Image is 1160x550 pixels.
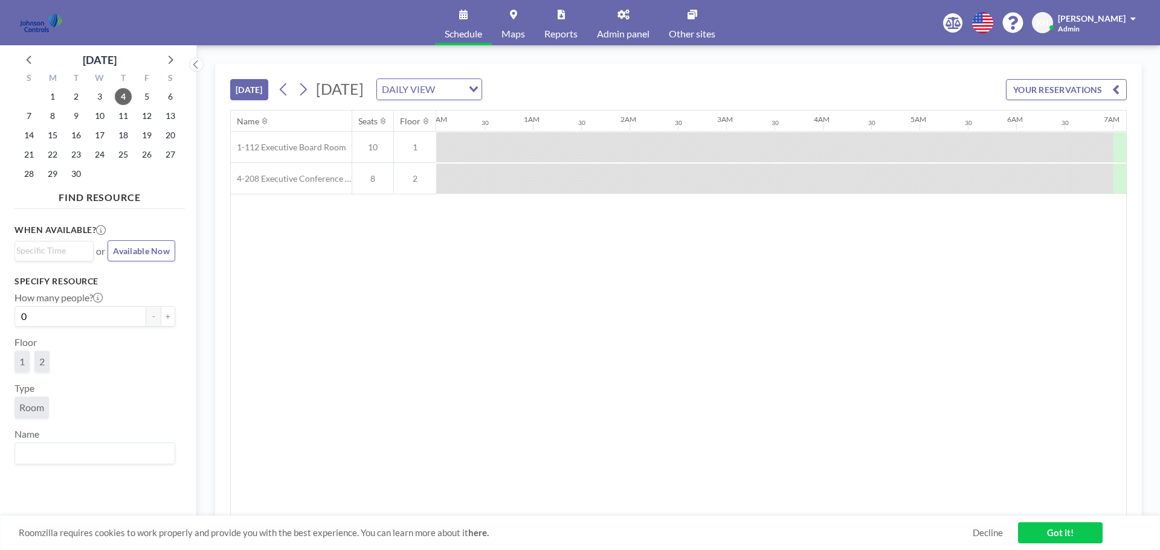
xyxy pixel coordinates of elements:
[237,116,259,127] div: Name
[620,115,636,124] div: 2AM
[158,71,182,87] div: S
[162,127,179,144] span: Saturday, September 20, 2025
[578,119,585,127] div: 30
[138,88,155,105] span: Friday, September 5, 2025
[68,165,85,182] span: Tuesday, September 30, 2025
[83,51,117,68] div: [DATE]
[161,306,175,327] button: +
[14,276,175,287] h3: Specify resource
[68,127,85,144] span: Tuesday, September 16, 2025
[162,146,179,163] span: Saturday, September 27, 2025
[21,165,37,182] span: Sunday, September 28, 2025
[14,336,37,348] label: Floor
[597,29,649,39] span: Admin panel
[19,11,62,35] img: organization-logo
[18,71,41,87] div: S
[16,244,86,257] input: Search for option
[352,173,393,184] span: 8
[138,127,155,144] span: Friday, September 19, 2025
[65,71,88,87] div: T
[814,115,830,124] div: 4AM
[115,146,132,163] span: Thursday, September 25, 2025
[468,527,489,538] a: here.
[91,127,108,144] span: Wednesday, September 17, 2025
[44,146,61,163] span: Monday, September 22, 2025
[772,119,779,127] div: 30
[115,127,132,144] span: Thursday, September 18, 2025
[427,115,447,124] div: 12AM
[111,71,135,87] div: T
[482,119,489,127] div: 30
[965,119,972,127] div: 30
[44,127,61,144] span: Monday, September 15, 2025
[44,107,61,124] span: Monday, September 8, 2025
[16,446,168,461] input: Search for option
[377,79,482,100] div: Search for option
[108,240,175,261] button: Available Now
[138,146,155,163] span: Friday, September 26, 2025
[358,116,378,127] div: Seats
[91,146,108,163] span: Wednesday, September 24, 2025
[68,146,85,163] span: Tuesday, September 23, 2025
[352,142,393,153] span: 10
[439,82,462,97] input: Search for option
[19,401,44,414] span: Room
[1036,18,1049,28] span: XH
[14,382,34,394] label: Type
[501,29,525,39] span: Maps
[669,29,715,39] span: Other sites
[88,71,112,87] div: W
[115,88,132,105] span: Thursday, September 4, 2025
[19,356,25,368] span: 1
[1006,79,1127,100] button: YOUR RESERVATIONS
[230,79,268,100] button: [DATE]
[14,292,103,304] label: How many people?
[14,187,185,203] h4: FIND RESOURCE
[1007,115,1023,124] div: 6AM
[15,443,175,464] div: Search for option
[146,306,161,327] button: -
[231,142,346,153] span: 1-112 Executive Board Room
[1058,13,1126,24] span: [PERSON_NAME]
[1058,24,1080,33] span: Admin
[21,127,37,144] span: Sunday, September 14, 2025
[1018,522,1103,543] a: Got it!
[1062,119,1069,127] div: 30
[21,107,37,124] span: Sunday, September 7, 2025
[394,173,436,184] span: 2
[162,107,179,124] span: Saturday, September 13, 2025
[96,245,105,257] span: or
[68,107,85,124] span: Tuesday, September 9, 2025
[135,71,158,87] div: F
[973,527,1003,539] a: Decline
[68,88,85,105] span: Tuesday, September 2, 2025
[544,29,578,39] span: Reports
[400,116,420,127] div: Floor
[41,71,65,87] div: M
[44,88,61,105] span: Monday, September 1, 2025
[379,82,437,97] span: DAILY VIEW
[14,428,39,440] label: Name
[394,142,436,153] span: 1
[15,241,93,260] div: Search for option
[524,115,540,124] div: 1AM
[113,246,170,256] span: Available Now
[868,119,875,127] div: 30
[19,527,973,539] span: Roomzilla requires cookies to work properly and provide you with the best experience. You can lea...
[910,115,926,124] div: 5AM
[115,107,132,124] span: Thursday, September 11, 2025
[39,356,45,368] span: 2
[21,146,37,163] span: Sunday, September 21, 2025
[717,115,733,124] div: 3AM
[231,173,352,184] span: 4-208 Executive Conference Room
[44,165,61,182] span: Monday, September 29, 2025
[675,119,682,127] div: 30
[162,88,179,105] span: Saturday, September 6, 2025
[445,29,482,39] span: Schedule
[1104,115,1120,124] div: 7AM
[91,88,108,105] span: Wednesday, September 3, 2025
[138,107,155,124] span: Friday, September 12, 2025
[91,107,108,124] span: Wednesday, September 10, 2025
[316,80,364,98] span: [DATE]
